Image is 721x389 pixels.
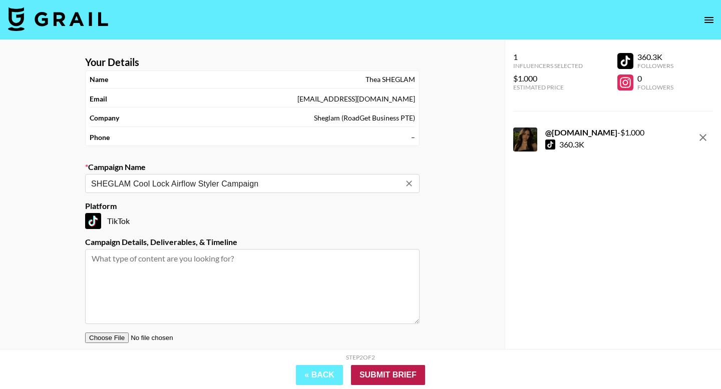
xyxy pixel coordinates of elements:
[693,127,713,147] button: remove
[85,201,420,211] label: Platform
[8,7,108,31] img: Grail Talent
[513,83,583,91] div: Estimated Price
[314,113,415,122] div: Sheglam (RoadGet Business PTE)
[85,237,420,247] label: Campaign Details, Deliverables, & Timeline
[411,133,415,142] div: –
[90,133,110,142] strong: Phone
[366,75,415,84] div: Thea SHEGLAM
[90,94,107,103] strong: Email
[637,73,673,83] div: 0
[637,83,673,91] div: Followers
[85,162,420,172] label: Campaign Name
[346,353,375,361] div: Step 2 of 2
[513,62,583,69] div: Influencers Selected
[85,213,101,229] img: TikTok
[297,94,415,103] div: [EMAIL_ADDRESS][DOMAIN_NAME]
[90,113,119,122] strong: Company
[91,178,400,189] input: Old Town Road - Lil Nas X + Billy Ray Cyrus
[513,73,583,83] div: $1.000
[351,365,425,385] input: Submit Brief
[559,139,584,149] div: 360.3K
[402,176,416,190] button: Clear
[85,213,420,229] div: TikTok
[85,56,139,68] strong: Your Details
[296,365,343,385] button: « Back
[513,52,583,62] div: 1
[637,52,673,62] div: 360.3K
[545,127,644,137] div: - $ 1.000
[90,75,108,84] strong: Name
[699,10,719,30] button: open drawer
[637,62,673,69] div: Followers
[545,127,617,137] strong: @ [DOMAIN_NAME]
